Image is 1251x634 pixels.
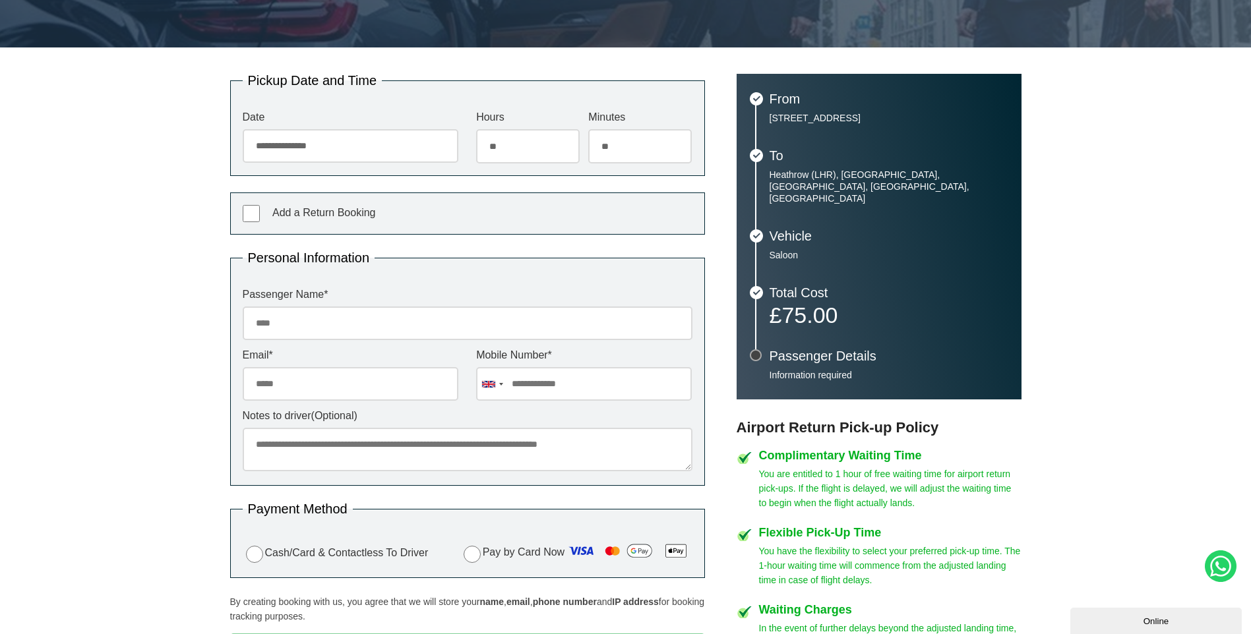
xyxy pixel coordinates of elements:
[770,149,1008,162] h3: To
[1070,605,1244,634] iframe: chat widget
[759,449,1022,461] h4: Complimentary Waiting Time
[770,229,1008,243] h3: Vehicle
[272,207,376,218] span: Add a Return Booking
[230,594,705,623] p: By creating booking with us, you agree that we will store your , , and for booking tracking purpo...
[770,349,1008,362] h3: Passenger Details
[243,205,260,222] input: Add a Return Booking
[781,303,838,328] span: 75.00
[243,289,692,300] label: Passenger Name
[770,92,1008,105] h3: From
[770,369,1008,381] p: Information required
[759,544,1022,587] p: You have the flexibility to select your preferred pick-up time. The 1-hour waiting time will comm...
[460,540,692,565] label: Pay by Card Now
[243,502,353,515] legend: Payment Method
[770,306,1008,324] p: £
[243,251,375,264] legend: Personal Information
[243,74,382,87] legend: Pickup Date and Time
[737,419,1022,436] h3: Airport Return Pick-up Policy
[477,368,507,400] div: United Kingdom: +44
[246,546,263,563] input: Cash/Card & Contactless To Driver
[243,544,429,563] label: Cash/Card & Contactless To Driver
[533,596,597,607] strong: phone number
[770,112,1008,124] p: [STREET_ADDRESS]
[759,604,1022,616] h4: Waiting Charges
[759,467,1022,510] p: You are entitled to 1 hour of free waiting time for airport return pick-ups. If the flight is del...
[479,596,504,607] strong: name
[476,350,692,360] label: Mobile Number
[759,527,1022,538] h4: Flexible Pick-Up Time
[243,350,458,360] label: Email
[243,112,458,123] label: Date
[243,411,692,421] label: Notes to driver
[311,410,357,421] span: (Optional)
[588,112,692,123] label: Minutes
[612,596,659,607] strong: IP address
[506,596,530,607] strong: email
[770,249,1008,261] p: Saloon
[770,286,1008,299] h3: Total Cost
[770,169,1008,204] p: Heathrow (LHR), [GEOGRAPHIC_DATA], [GEOGRAPHIC_DATA], [GEOGRAPHIC_DATA], [GEOGRAPHIC_DATA]
[464,546,481,563] input: Pay by Card Now
[476,112,580,123] label: Hours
